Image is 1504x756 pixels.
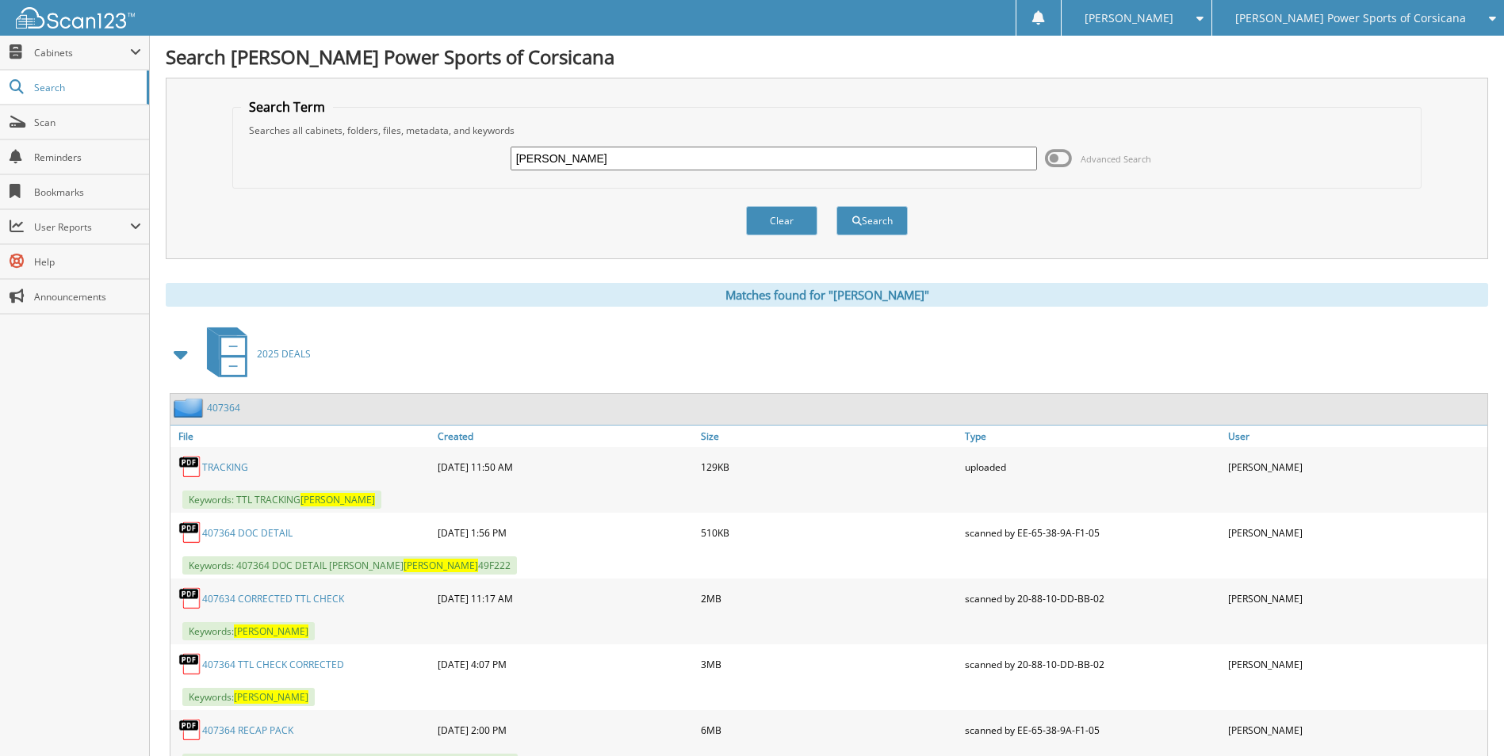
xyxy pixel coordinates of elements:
[234,690,308,704] span: [PERSON_NAME]
[202,526,293,540] a: 407364 DOC DETAIL
[207,401,240,414] a: 407364
[961,451,1224,483] div: uploaded
[197,323,311,385] a: 2025 DEALS
[34,151,141,164] span: Reminders
[1425,680,1504,756] iframe: Chat Widget
[178,586,202,610] img: PDF.png
[178,521,202,544] img: PDF.png
[182,622,315,640] span: Keywords:
[961,426,1224,447] a: Type
[961,517,1224,548] div: scanned by EE-65-38-9A-F1-05
[1235,13,1466,23] span: [PERSON_NAME] Power Sports of Corsicana
[16,7,135,29] img: scan123-logo-white.svg
[836,206,908,235] button: Search
[234,624,308,638] span: [PERSON_NAME]
[241,124,1412,137] div: Searches all cabinets, folders, files, metadata, and keywords
[170,426,434,447] a: File
[1224,714,1487,746] div: [PERSON_NAME]
[697,714,960,746] div: 6MB
[434,582,697,614] div: [DATE] 11:17 AM
[434,714,697,746] div: [DATE] 2:00 PM
[1224,582,1487,614] div: [PERSON_NAME]
[182,556,517,575] span: Keywords: 407364 DOC DETAIL [PERSON_NAME] 49F222
[1224,517,1487,548] div: [PERSON_NAME]
[166,44,1488,70] h1: Search [PERSON_NAME] Power Sports of Corsicana
[697,648,960,680] div: 3MB
[961,582,1224,614] div: scanned by 20-88-10-DD-BB-02
[746,206,817,235] button: Clear
[34,81,139,94] span: Search
[166,283,1488,307] div: Matches found for "[PERSON_NAME]"
[178,718,202,742] img: PDF.png
[202,592,344,605] a: 407634 CORRECTED TTL CHECK
[697,426,960,447] a: Size
[202,658,344,671] a: 407364 TTL CHECK CORRECTED
[182,688,315,706] span: Keywords:
[34,185,141,199] span: Bookmarks
[1224,451,1487,483] div: [PERSON_NAME]
[1085,13,1173,23] span: [PERSON_NAME]
[404,559,478,572] span: [PERSON_NAME]
[202,724,293,737] a: 407364 RECAP PACK
[241,98,333,116] legend: Search Term
[202,460,248,474] a: TRACKING
[178,455,202,479] img: PDF.png
[434,648,697,680] div: [DATE] 4:07 PM
[34,290,141,304] span: Announcements
[697,582,960,614] div: 2MB
[34,116,141,129] span: Scan
[434,517,697,548] div: [DATE] 1:56 PM
[257,347,311,361] span: 2025 DEALS
[961,648,1224,680] div: scanned by 20-88-10-DD-BB-02
[434,451,697,483] div: [DATE] 11:50 AM
[961,714,1224,746] div: scanned by EE-65-38-9A-F1-05
[1224,648,1487,680] div: [PERSON_NAME]
[34,220,130,234] span: User Reports
[34,255,141,269] span: Help
[182,491,381,509] span: Keywords: TTL TRACKING
[434,426,697,447] a: Created
[1224,426,1487,447] a: User
[697,517,960,548] div: 510KB
[300,493,375,506] span: [PERSON_NAME]
[1081,153,1151,165] span: Advanced Search
[34,46,130,59] span: Cabinets
[697,451,960,483] div: 129KB
[174,398,207,418] img: folder2.png
[178,652,202,676] img: PDF.png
